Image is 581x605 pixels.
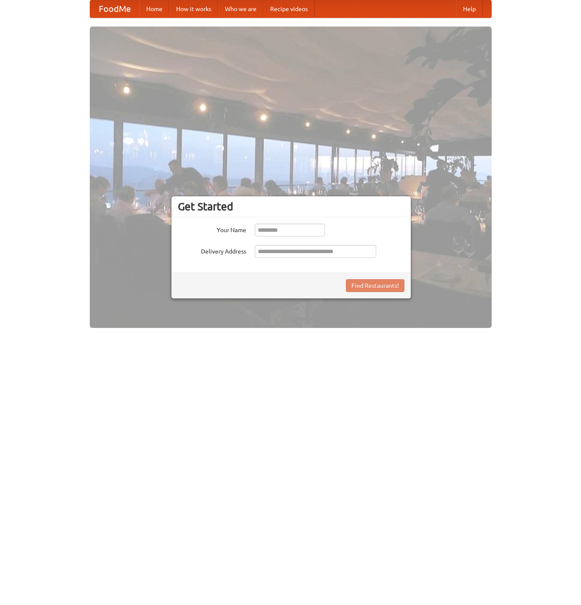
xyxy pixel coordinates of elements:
[169,0,218,18] a: How it works
[139,0,169,18] a: Home
[263,0,315,18] a: Recipe videos
[90,0,139,18] a: FoodMe
[178,224,246,234] label: Your Name
[178,245,246,256] label: Delivery Address
[218,0,263,18] a: Who we are
[346,279,404,292] button: Find Restaurants!
[178,200,404,213] h3: Get Started
[456,0,483,18] a: Help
